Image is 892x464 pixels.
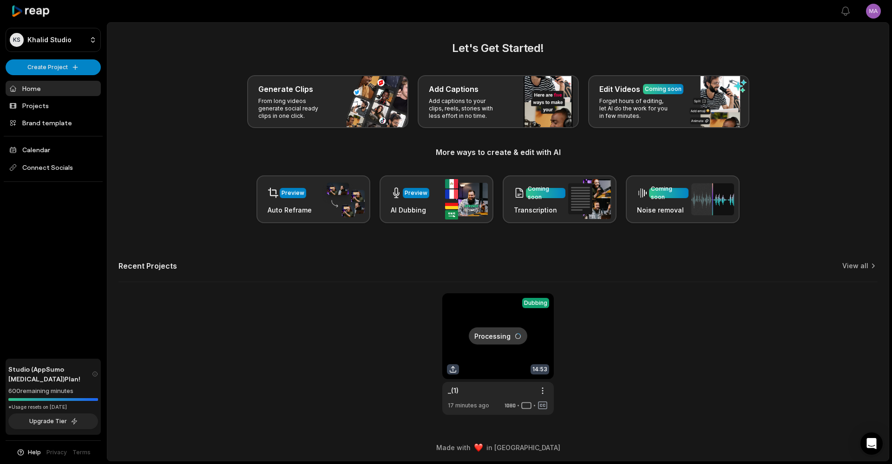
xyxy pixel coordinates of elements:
[599,84,640,95] h3: Edit Videos
[8,387,98,396] div: 600 remaining minutes
[6,115,101,130] a: Brand template
[637,205,689,215] h3: Noise removal
[842,261,868,271] a: View all
[514,205,565,215] h3: Transcription
[599,97,671,120] p: Forget hours of editing, let AI do the work for you in few minutes.
[445,179,488,219] img: ai_dubbing.png
[8,404,98,411] div: *Usage resets on [DATE]
[258,84,313,95] h3: Generate Clips
[28,448,41,457] span: Help
[6,142,101,157] a: Calendar
[6,159,101,176] span: Connect Socials
[27,36,72,44] p: Khalid Studio
[474,444,483,452] img: heart emoji
[10,33,24,47] div: KS
[568,179,611,219] img: transcription.png
[651,185,687,201] div: Coming soon
[282,189,304,197] div: Preview
[8,413,98,429] button: Upgrade Tier
[118,40,878,57] h2: Let's Get Started!
[16,448,41,457] button: Help
[429,97,501,120] p: Add captions to your clips, reels, stories with less effort in no time.
[6,98,101,113] a: Projects
[6,81,101,96] a: Home
[691,183,734,215] img: noise_removal.png
[391,205,429,215] h3: AI Dubbing
[860,432,883,455] div: Open Intercom Messenger
[645,85,682,93] div: Coming soon
[448,386,459,395] a: _(1)
[118,261,177,271] h2: Recent Projects
[46,448,67,457] a: Privacy
[116,443,880,452] div: Made with in [GEOGRAPHIC_DATA]
[258,97,330,120] p: From long videos generate social ready clips in one click.
[405,189,427,197] div: Preview
[8,364,92,384] span: Studio (AppSumo [MEDICAL_DATA]) Plan!
[322,181,365,218] img: auto_reframe.png
[429,84,479,95] h3: Add Captions
[6,59,101,75] button: Create Project
[528,185,564,201] div: Coming soon
[118,147,878,158] h3: More ways to create & edit with AI
[72,448,91,457] a: Terms
[268,205,312,215] h3: Auto Reframe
